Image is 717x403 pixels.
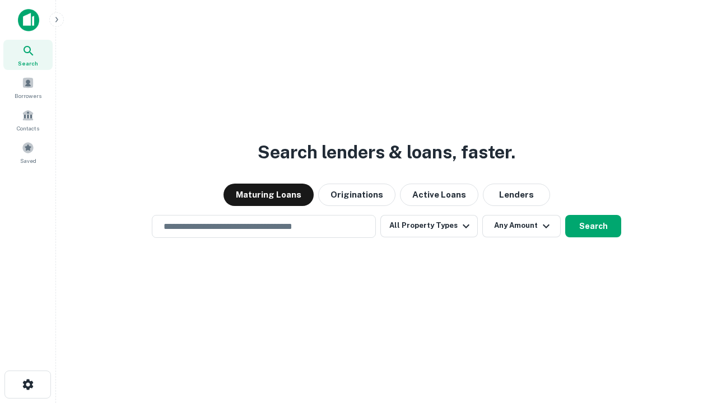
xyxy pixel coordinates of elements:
[224,184,314,206] button: Maturing Loans
[17,124,39,133] span: Contacts
[3,105,53,135] a: Contacts
[258,139,515,166] h3: Search lenders & loans, faster.
[3,72,53,102] a: Borrowers
[3,137,53,167] a: Saved
[482,215,561,237] button: Any Amount
[20,156,36,165] span: Saved
[18,59,38,68] span: Search
[380,215,478,237] button: All Property Types
[661,313,717,367] iframe: Chat Widget
[565,215,621,237] button: Search
[318,184,395,206] button: Originations
[483,184,550,206] button: Lenders
[400,184,478,206] button: Active Loans
[15,91,41,100] span: Borrowers
[3,40,53,70] a: Search
[18,9,39,31] img: capitalize-icon.png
